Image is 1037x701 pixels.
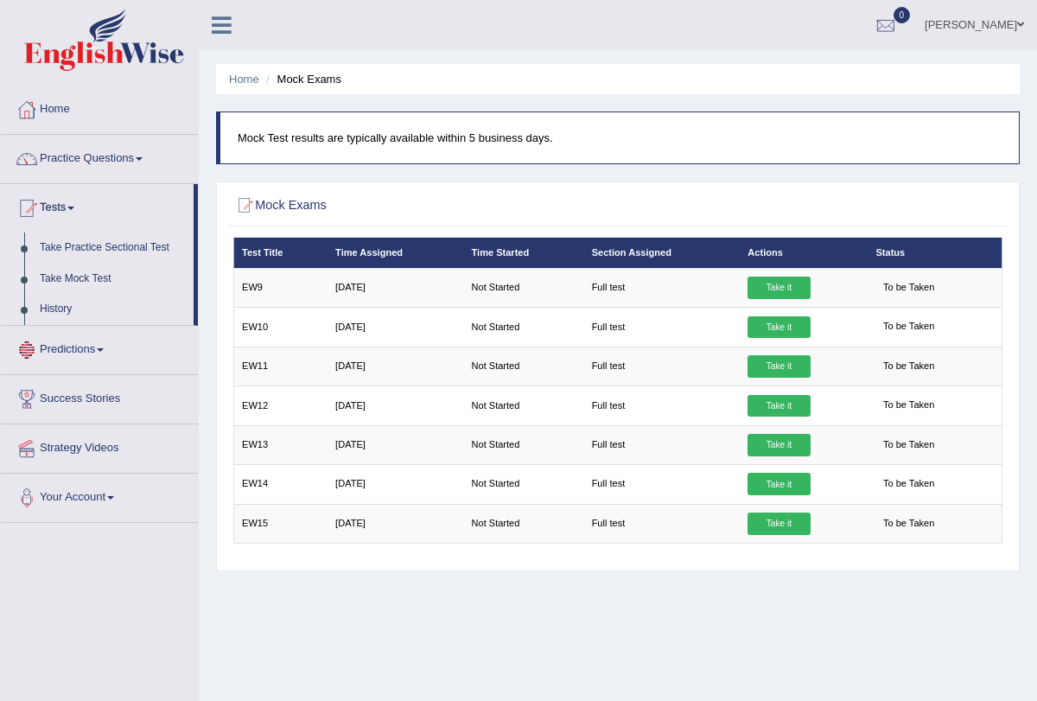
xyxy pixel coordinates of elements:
[1,424,198,468] a: Strategy Videos
[463,465,583,504] td: Not Started
[463,425,583,464] td: Not Started
[233,425,328,464] td: EW13
[583,268,740,307] td: Full test
[583,504,740,543] td: Full test
[894,7,911,23] span: 0
[262,71,341,87] li: Mock Exams
[233,308,328,347] td: EW10
[463,308,583,347] td: Not Started
[583,386,740,425] td: Full test
[875,434,941,456] span: To be Taken
[875,355,941,378] span: To be Taken
[328,268,463,307] td: [DATE]
[875,395,941,417] span: To be Taken
[463,238,583,268] th: Time Started
[748,316,810,339] a: Take it
[328,308,463,347] td: [DATE]
[748,395,810,417] a: Take it
[1,86,198,129] a: Home
[233,194,710,217] h2: Mock Exams
[463,268,583,307] td: Not Started
[1,375,198,418] a: Success Stories
[583,308,740,347] td: Full test
[875,513,941,535] span: To be Taken
[748,277,810,299] a: Take it
[748,513,810,535] a: Take it
[328,465,463,504] td: [DATE]
[583,465,740,504] td: Full test
[328,504,463,543] td: [DATE]
[868,238,1002,268] th: Status
[238,130,1002,146] p: Mock Test results are typically available within 5 business days.
[748,434,810,456] a: Take it
[875,474,941,496] span: To be Taken
[233,238,328,268] th: Test Title
[748,473,810,495] a: Take it
[875,277,941,299] span: To be Taken
[463,504,583,543] td: Not Started
[875,316,941,339] span: To be Taken
[1,184,194,227] a: Tests
[233,504,328,543] td: EW15
[32,264,194,295] a: Take Mock Test
[463,386,583,425] td: Not Started
[328,238,463,268] th: Time Assigned
[32,233,194,264] a: Take Practice Sectional Test
[328,347,463,386] td: [DATE]
[229,73,259,86] a: Home
[583,425,740,464] td: Full test
[1,326,198,369] a: Predictions
[748,355,810,378] a: Take it
[328,425,463,464] td: [DATE]
[233,386,328,425] td: EW12
[1,474,198,517] a: Your Account
[233,268,328,307] td: EW9
[233,347,328,386] td: EW11
[463,347,583,386] td: Not Started
[583,238,740,268] th: Section Assigned
[233,465,328,504] td: EW14
[328,386,463,425] td: [DATE]
[1,135,198,178] a: Practice Questions
[583,347,740,386] td: Full test
[32,294,194,325] a: History
[740,238,868,268] th: Actions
